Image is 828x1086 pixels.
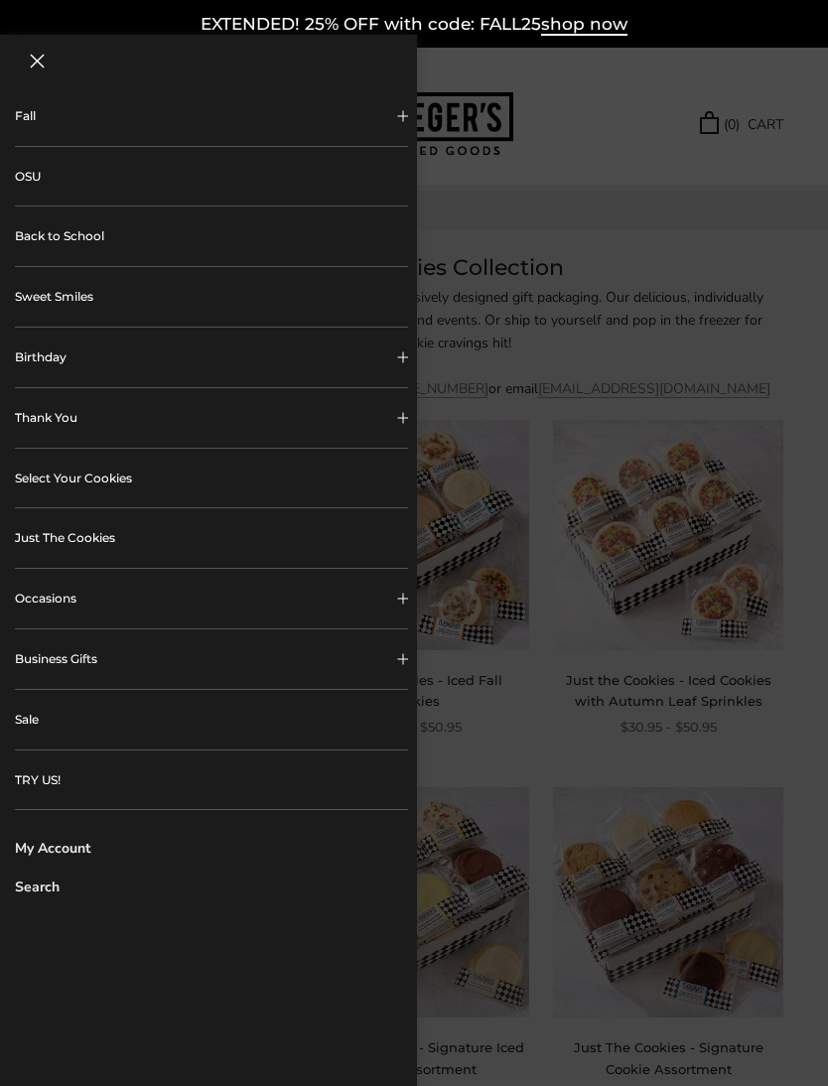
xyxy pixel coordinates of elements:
iframe: Sign Up via Text for Offers [16,1011,206,1070]
a: Sale [15,690,408,749]
a: Just The Cookies [15,508,408,568]
button: Collapsible block button [15,629,408,689]
button: Close navigation [30,54,45,68]
a: Back to School [15,206,408,266]
button: Collapsible block button [15,569,408,628]
span: shop now [541,14,627,36]
a: My Account [15,838,408,859]
nav: Sidebar navigation [15,26,408,810]
a: EXTENDED! 25% OFF with code: FALL25shop now [201,14,627,36]
a: OSU [15,147,408,206]
button: Collapsible block button [15,328,408,387]
button: Collapsible block button [15,86,408,146]
a: Sweet Smiles [15,267,408,327]
a: Search [15,877,408,897]
button: Collapsible block button [15,388,408,448]
a: Select Your Cookies [15,449,408,508]
a: TRY US! [15,750,408,810]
